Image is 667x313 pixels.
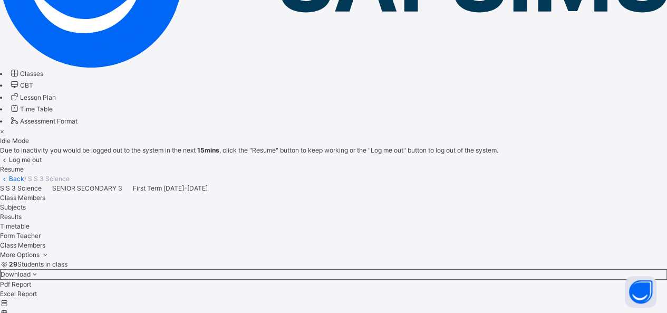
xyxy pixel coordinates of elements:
span: First Term [DATE]-[DATE] [133,184,208,192]
button: Open asap [625,276,656,308]
span: Lesson Plan [20,93,56,101]
a: Lesson Plan [9,93,56,101]
span: Log me out [9,156,42,164]
span: Time Table [20,105,53,113]
span: Download [1,270,31,278]
b: 29 [9,260,17,268]
a: Assessment Format [9,117,78,125]
span: Students in class [9,260,67,268]
span: Classes [20,70,43,78]
strong: 15mins [197,146,219,154]
a: CBT [9,81,33,89]
span: Assessment Format [20,117,78,125]
a: Classes [9,70,43,78]
a: Back [9,175,24,183]
span: CBT [20,81,33,89]
span: SENIOR SECONDARY 3 [52,184,122,192]
a: Time Table [9,105,53,113]
span: / S S 3 Science [24,175,70,183]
